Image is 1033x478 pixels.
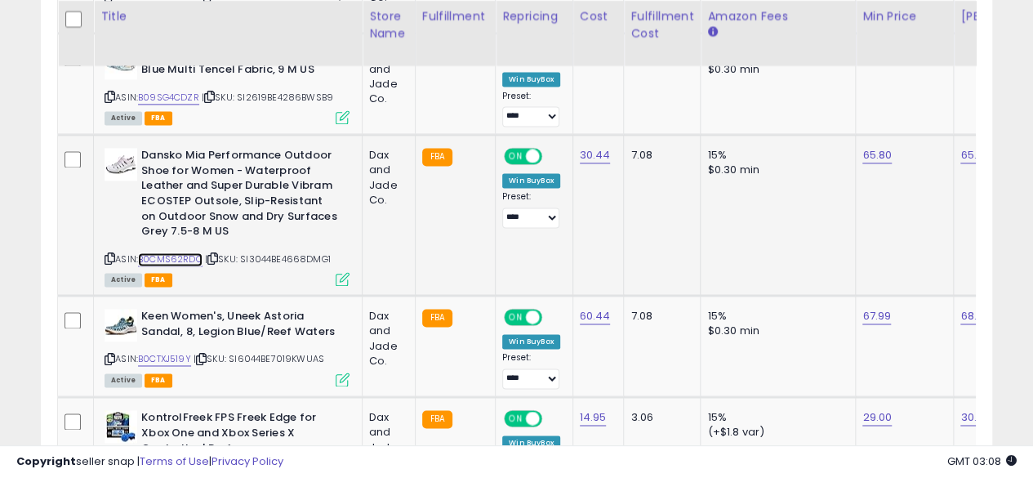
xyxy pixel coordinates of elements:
span: FBA [145,273,172,287]
div: Win BuyBox [502,72,560,87]
span: | SKU: SI6044BE7019KWUAS [194,352,324,365]
strong: Copyright [16,453,76,469]
a: B09SG4CDZR [138,91,199,105]
span: OFF [540,412,566,426]
b: Keen Women's, Uneek Astoria Sandal, 8, Legion Blue/Reef Waters [141,309,340,343]
div: Win BuyBox [502,334,560,349]
img: 41ZP88wID7L._SL40_.jpg [105,309,137,342]
div: Min Price [862,8,946,25]
div: Store Name [369,8,408,42]
div: 15% [707,410,843,425]
span: OFF [540,150,566,163]
span: 2025-09-11 03:08 GMT [947,453,1017,469]
img: 31CQ8v41ahL._SL40_.jpg [105,148,137,181]
a: 30.44 [580,147,611,163]
div: seller snap | | [16,454,283,470]
div: (+$1.8 var) [707,425,843,440]
span: ON [505,310,526,324]
a: 65.90 [960,147,990,163]
div: Preset: [502,352,560,389]
span: FBA [145,373,172,387]
a: Terms of Use [140,453,209,469]
div: Cost [580,8,617,25]
span: All listings currently available for purchase on Amazon [105,273,142,287]
small: FBA [422,309,452,327]
a: 65.80 [862,147,892,163]
span: | SKU: SI2619BE4286BWSB9 [202,91,333,104]
div: Dax and Jade Co. [369,47,403,106]
div: 7.08 [630,309,688,324]
div: ASIN: [105,309,350,385]
span: All listings currently available for purchase on Amazon [105,373,142,387]
div: Win BuyBox [502,173,560,188]
div: ASIN: [105,47,350,123]
div: Preset: [502,191,560,228]
div: 15% [707,309,843,324]
div: Fulfillment Cost [630,8,693,42]
div: ASIN: [105,148,350,284]
div: 7.08 [630,148,688,163]
a: 14.95 [580,409,607,426]
b: Dansko Mia Performance Outdoor Shoe for Women - Waterproof Leather and Super Durable Vibram ECOST... [141,148,340,243]
a: Privacy Policy [211,453,283,469]
a: 30.00 [960,409,990,426]
a: 60.44 [580,308,611,324]
a: B0CTXJ519Y [138,352,191,366]
div: Dax and Jade Co. [369,309,403,369]
a: 68.25 [960,308,990,324]
span: FBA [145,111,172,125]
a: 67.99 [862,308,891,324]
small: FBA [422,148,452,166]
span: OFF [540,310,566,324]
img: 512tz0VrcHL._SL40_.jpg [105,410,137,443]
small: Amazon Fees. [707,25,717,40]
span: All listings currently available for purchase on Amazon [105,111,142,125]
div: $0.30 min [707,324,843,338]
div: $0.30 min [707,62,843,77]
small: FBA [422,410,452,428]
div: 15% [707,148,843,163]
span: ON [505,412,526,426]
div: Fulfillment [422,8,488,25]
div: Title [100,8,355,25]
a: B0CMS62RDC [138,252,203,266]
div: Amazon Fees [707,8,848,25]
span: ON [505,150,526,163]
div: Dax and Jade Co. [369,148,403,208]
div: $0.30 min [707,163,843,177]
span: | SKU: SI3044BE4668DMG1 [205,252,331,266]
a: 29.00 [862,409,892,426]
div: Dax and Jade Co. [369,410,403,470]
div: 3.06 [630,410,688,425]
div: Repricing [502,8,566,25]
div: Preset: [502,91,560,127]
